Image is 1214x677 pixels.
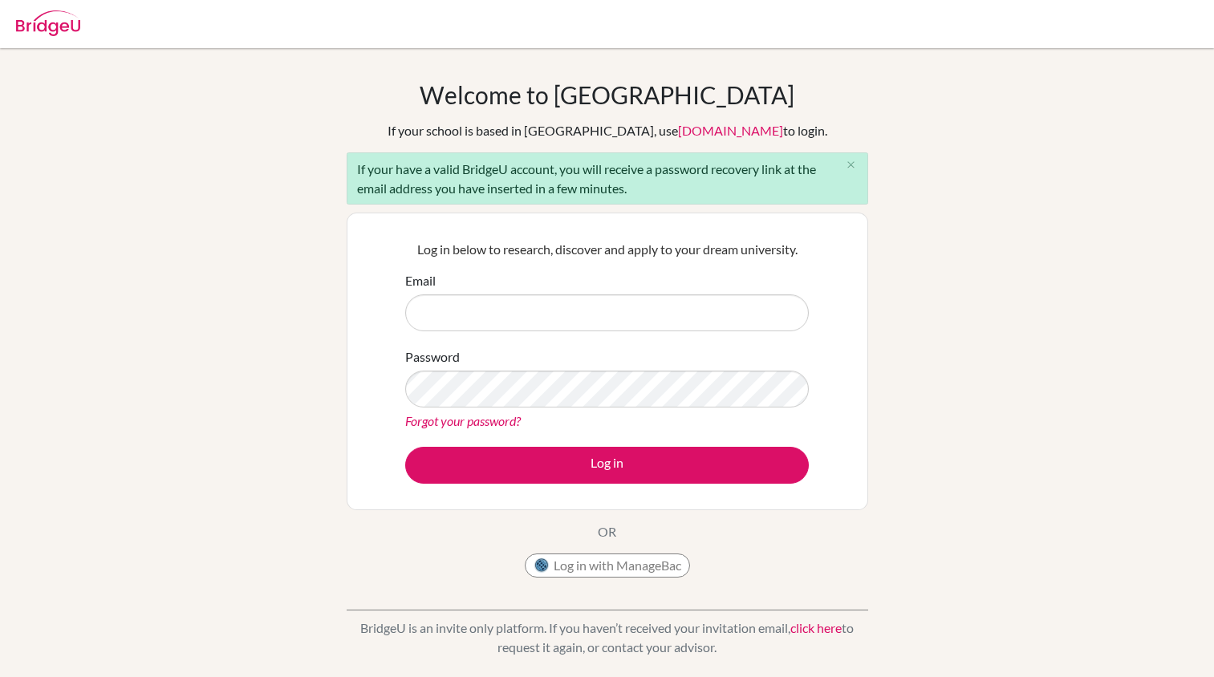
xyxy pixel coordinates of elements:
i: close [845,159,857,171]
h1: Welcome to [GEOGRAPHIC_DATA] [420,80,794,109]
div: If your have a valid BridgeU account, you will receive a password recovery link at the email addr... [347,152,868,205]
a: click here [790,620,842,635]
button: Log in with ManageBac [525,553,690,578]
p: BridgeU is an invite only platform. If you haven’t received your invitation email, to request it ... [347,618,868,657]
p: Log in below to research, discover and apply to your dream university. [405,240,809,259]
button: Close [835,153,867,177]
img: Bridge-U [16,10,80,36]
label: Password [405,347,460,367]
a: Forgot your password? [405,413,521,428]
p: OR [598,522,616,541]
div: If your school is based in [GEOGRAPHIC_DATA], use to login. [388,121,827,140]
a: [DOMAIN_NAME] [678,123,783,138]
label: Email [405,271,436,290]
button: Log in [405,447,809,484]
